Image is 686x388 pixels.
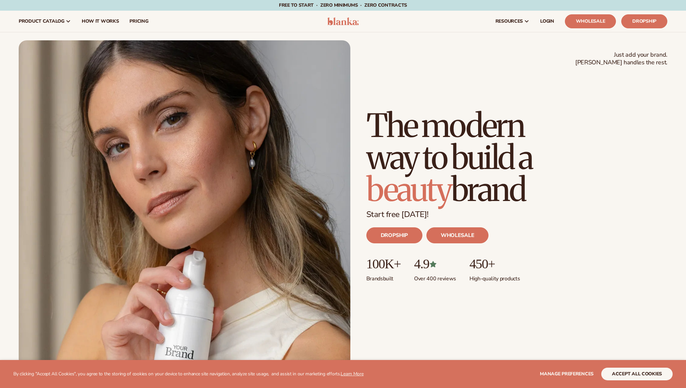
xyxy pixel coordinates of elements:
[621,14,667,28] a: Dropship
[469,257,520,271] p: 450+
[13,11,76,32] a: product catalog
[76,11,124,32] a: How It Works
[19,40,350,367] img: Blanka hero private label beauty Female holding tanning mousse
[124,11,153,32] a: pricing
[366,210,667,219] p: Start free [DATE]!
[414,257,456,271] p: 4.9
[366,257,401,271] p: 100K+
[575,51,667,67] span: Just add your brand. [PERSON_NAME] handles the rest.
[469,271,520,282] p: High-quality products
[19,19,64,24] span: product catalog
[490,11,535,32] a: resources
[414,271,456,282] p: Over 400 reviews
[366,227,422,243] a: DROPSHIP
[279,2,407,8] span: Free to start · ZERO minimums · ZERO contracts
[540,371,594,377] span: Manage preferences
[129,19,148,24] span: pricing
[495,19,523,24] span: resources
[426,227,488,243] a: WHOLESALE
[565,14,616,28] a: Wholesale
[540,368,594,380] button: Manage preferences
[13,371,364,377] p: By clicking "Accept All Cookies", you agree to the storing of cookies on your device to enhance s...
[535,11,560,32] a: LOGIN
[366,271,401,282] p: Brands built
[327,17,359,25] img: logo
[601,368,673,380] button: accept all cookies
[82,19,119,24] span: How It Works
[341,371,363,377] a: Learn More
[366,110,580,206] h1: The modern way to build a brand
[540,19,554,24] span: LOGIN
[366,170,451,210] span: beauty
